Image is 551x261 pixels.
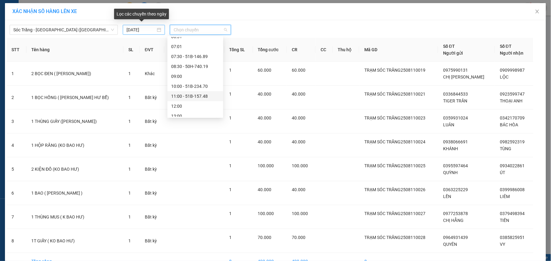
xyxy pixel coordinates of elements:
th: CR [287,38,316,62]
span: Số ĐT [443,44,455,49]
span: 1 [229,68,232,73]
td: Bất kỳ [140,157,164,181]
span: 1 [229,235,232,240]
span: Người nhận [500,51,523,56]
span: XÁC NHẬN SỐ HÀNG LÊN XE [12,8,77,14]
span: 40.000 [258,187,272,192]
span: 0399986008 [500,187,525,192]
span: Số ĐT [500,44,512,49]
span: 1 [229,115,232,120]
span: BÁC HÒA [500,122,518,127]
td: 1 [7,62,26,86]
span: 0379498394 [500,211,525,216]
th: STT [7,38,26,62]
th: Thu hộ [333,38,359,62]
span: 70.000 [258,235,272,240]
span: 0336844533 [443,92,468,97]
span: CHỊ HẰNG [443,218,464,223]
span: 1 [229,139,232,144]
div: 07:30 - 51B-146.89 [171,53,220,60]
td: 2 [7,86,26,110]
td: 2 BỌC ĐEN ( [PERSON_NAME]) [26,62,123,86]
td: 1T GIẤY ( KO BAO HƯ) [26,229,123,253]
span: 40.000 [258,139,272,144]
span: 1 [128,214,131,219]
input: 11/08/2025 [127,26,156,33]
span: 0975990131 [443,68,468,73]
span: TRẠM SÓC TRĂNG2508110026 [364,187,425,192]
span: QUỲNH [443,170,458,175]
span: TIẾN [500,218,509,223]
div: 08:30 - 50H-740.19 [171,63,220,70]
span: TÙNG [500,146,511,151]
button: Close [529,3,546,20]
td: Bất kỳ [140,181,164,205]
span: 0385825951 [500,235,525,240]
span: CHỊ [PERSON_NAME] [443,74,484,79]
span: 0934022861 [500,163,525,168]
span: 100.000 [258,211,274,216]
span: 0395597464 [443,163,468,168]
div: 07:01 [171,43,220,50]
span: 40.000 [292,115,305,120]
span: 1 [128,238,131,243]
th: CC [316,38,333,62]
span: 0359931024 [443,115,468,120]
td: Khác [140,62,164,86]
span: 40.000 [292,187,305,192]
td: 8 [7,229,26,253]
span: 1 [128,191,131,196]
span: 1 [229,211,232,216]
div: Lọc các chuyến theo ngày [114,9,169,19]
span: 100.000 [258,163,274,168]
span: 0982592319 [500,139,525,144]
th: Loại hàng [164,38,197,62]
td: Bất kỳ [140,110,164,133]
span: ÚT [500,170,505,175]
td: Bất kỳ [140,205,164,229]
td: 1 BAO ( [PERSON_NAME] ) [26,181,123,205]
td: 7 [7,205,26,229]
td: Bất kỳ [140,229,164,253]
div: 12:00 [171,103,220,110]
td: 6 [7,181,26,205]
span: 1 [128,95,131,100]
span: 40.000 [258,92,272,97]
div: 09:00 [171,73,220,80]
span: 1 [128,119,131,124]
span: 0909998987 [500,68,525,73]
td: 2 KIỆN ĐỒ (KO BAO HƯ) [26,157,123,181]
span: QUYÊN [443,242,457,247]
th: Tên hàng [26,38,123,62]
td: 3 [7,110,26,133]
div: 11:00 - 51B-157.48 [171,93,220,100]
span: 0938066691 [443,139,468,144]
th: SL [123,38,140,62]
span: 100.000 [292,211,308,216]
span: 0923599747 [500,92,525,97]
span: 40.000 [292,92,305,97]
td: 1 BỌC HỒNG ( [PERSON_NAME] HƯ BỂ) [26,86,123,110]
span: 1 [229,163,232,168]
span: TRẠM SÓC TRĂNG2508110024 [364,139,425,144]
td: 4 [7,133,26,157]
span: TRẠM SÓC TRĂNG2508110023 [364,115,425,120]
span: 60.000 [258,68,272,73]
span: THOẠI ANH [500,98,522,103]
span: TRẠM SÓC TRĂNG2508110021 [364,92,425,97]
span: KHÁNH [443,146,458,151]
span: LIÊM [500,194,510,199]
span: 0342170709 [500,115,525,120]
span: Người gửi [443,51,463,56]
th: Tổng cước [253,38,287,62]
span: Chọn chuyến [174,25,227,34]
span: TRẠM SÓC TRĂNG2508110028 [364,235,425,240]
td: Bất kỳ [140,133,164,157]
th: Mã GD [359,38,438,62]
span: 0363225229 [443,187,468,192]
span: TRẠM SÓC TRĂNG2508110027 [364,211,425,216]
span: 0977253878 [443,211,468,216]
div: 13:00 [171,113,220,119]
span: LẾN [443,194,451,199]
td: 5 [7,157,26,181]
